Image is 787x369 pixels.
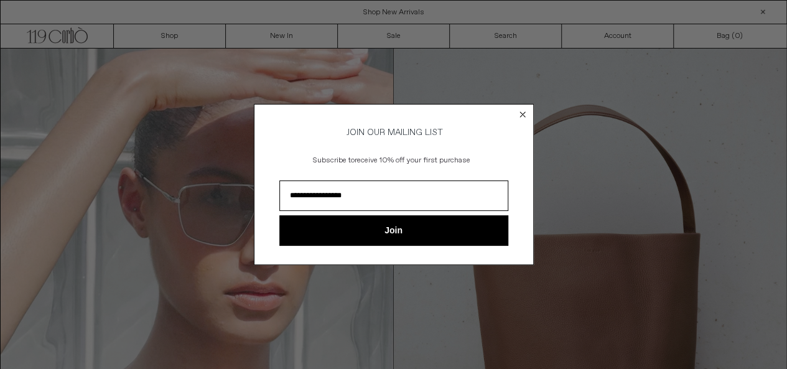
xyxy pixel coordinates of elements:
span: receive 10% off your first purchase [355,156,470,166]
button: Join [279,215,508,246]
span: JOIN OUR MAILING LIST [345,127,443,138]
span: Subscribe to [313,156,355,166]
button: Close dialog [516,108,529,121]
input: Email [279,180,508,211]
